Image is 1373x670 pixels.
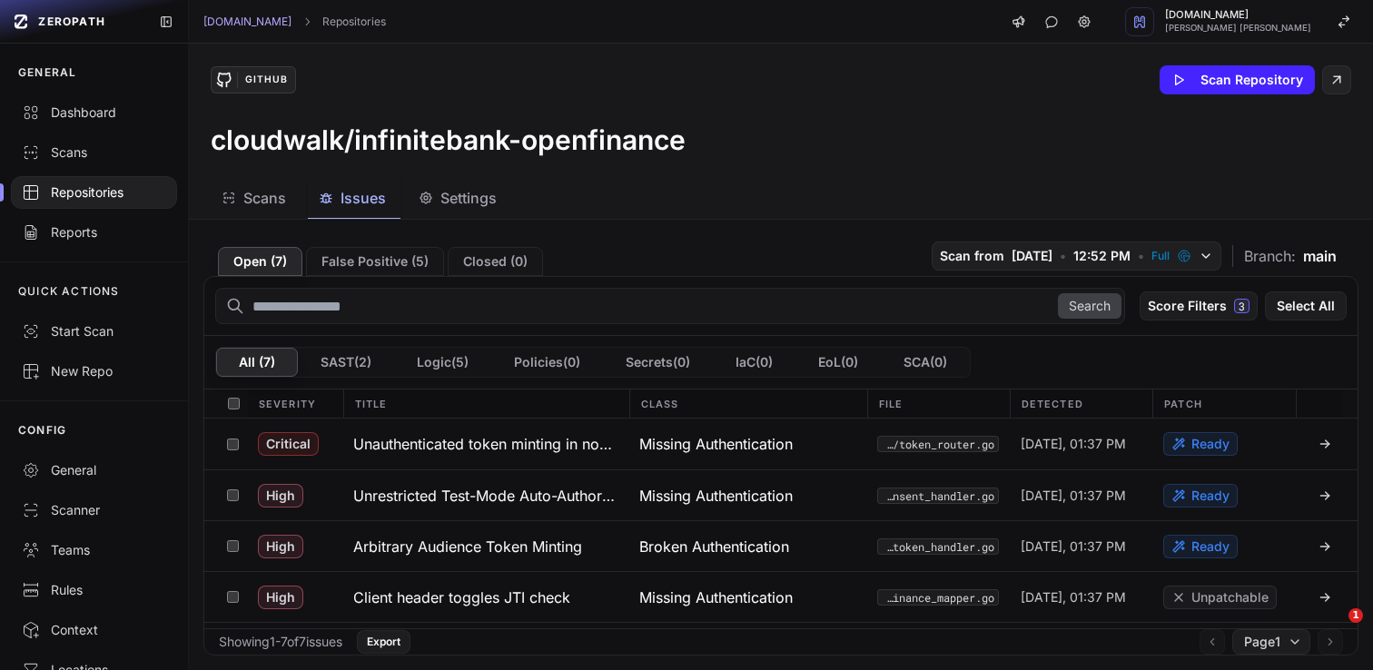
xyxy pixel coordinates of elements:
[639,536,789,557] span: Broken Authentication
[248,389,343,418] div: Severity
[1265,291,1347,320] button: Select All
[22,362,166,380] div: New Repo
[1244,245,1296,267] span: Branch:
[204,469,1358,520] div: High Unrestricted Test-Mode Auto-Authorization Missing Authentication internal/infinitepay/handle...
[867,389,1010,418] div: File
[258,432,319,456] span: Critical
[342,572,628,622] button: Client header toggles JTI check
[38,15,105,29] span: ZEROPATH
[306,247,444,276] button: False Positive (5)
[203,15,386,29] nav: breadcrumb
[353,586,570,608] h3: Client header toggles JTI check
[1348,608,1363,623] span: 1
[22,322,166,340] div: Start Scan
[1165,24,1311,33] span: [PERSON_NAME] [PERSON_NAME]
[1012,247,1052,265] span: [DATE]
[1191,487,1230,505] span: Ready
[1244,633,1280,651] span: Page 1
[258,586,303,609] span: High
[341,187,386,209] span: Issues
[1073,247,1131,265] span: 12:52 PM
[1138,247,1144,265] span: •
[491,348,603,377] button: Policies(0)
[1151,249,1170,263] span: Full
[342,470,628,520] button: Unrestricted Test-Mode Auto-Authorization
[18,423,66,438] p: CONFIG
[322,15,386,29] a: Repositories
[22,143,166,162] div: Scans
[394,348,491,377] button: Logic(5)
[22,541,166,559] div: Teams
[1311,608,1355,652] iframe: Intercom live chat
[1140,291,1258,320] button: Score Filters3
[298,348,394,377] button: SAST(2)
[639,586,793,608] span: Missing Authentication
[216,348,298,377] button: All (7)
[1010,389,1152,418] div: Detected
[258,535,303,558] span: High
[1191,588,1269,606] span: Unpatchable
[1191,435,1230,453] span: Ready
[881,348,970,377] button: SCA(0)
[877,488,998,504] button: internal/infinitepay/handler/consent_handler.go
[357,630,410,654] button: Export
[1058,293,1121,319] button: Search
[877,436,998,452] button: internal/infinitepay/router/token_router.go
[629,389,867,418] div: Class
[448,247,543,276] button: Closed (0)
[22,461,166,479] div: General
[22,103,166,122] div: Dashboard
[1021,537,1126,556] span: [DATE], 01:37 PM
[353,433,617,455] h3: Unauthenticated token minting in non-production
[203,15,291,29] a: [DOMAIN_NAME]
[1303,245,1337,267] span: main
[22,621,166,639] div: Context
[713,348,795,377] button: IaC(0)
[932,241,1221,271] button: Scan from [DATE] • 12:52 PM • Full
[940,247,1004,265] span: Scan from
[22,183,166,202] div: Repositories
[877,538,998,555] button: internal/infinitepay/handler/token_handler.go
[342,419,628,469] button: Unauthenticated token minting in non-production
[440,187,497,209] span: Settings
[1165,10,1311,20] span: [DOMAIN_NAME]
[258,484,303,507] span: High
[1021,435,1126,453] span: [DATE], 01:37 PM
[18,284,120,299] p: QUICK ACTIONS
[22,501,166,519] div: Scanner
[237,72,295,88] div: GitHub
[204,571,1358,622] div: High Client header toggles JTI check Missing Authentication internal/shared/mapper/openfinance_ma...
[1160,65,1315,94] button: Scan Repository
[301,15,313,28] svg: chevron right,
[18,65,76,80] p: GENERAL
[22,223,166,241] div: Reports
[7,7,144,36] a: ZEROPATH
[1234,299,1250,313] span: 3
[204,419,1358,469] div: Critical Unauthenticated token minting in non-production Missing Authentication internal/infinite...
[1021,588,1126,606] span: [DATE], 01:37 PM
[342,521,628,571] button: Arbitrary Audience Token Minting
[1060,247,1066,265] span: •
[1232,629,1310,655] button: Page1
[353,485,617,507] h3: Unrestricted Test-Mode Auto-Authorization
[343,389,629,418] div: Title
[877,589,998,606] button: internal/shared/mapper/openfinance_mapper/openfinance_mapper.go
[204,520,1358,571] div: High Arbitrary Audience Token Minting Broken Authentication internal/infinitepay/handler/token_ha...
[1021,487,1126,505] span: [DATE], 01:37 PM
[211,123,686,156] h3: cloudwalk/infinitebank-openfinance
[22,581,166,599] div: Rules
[353,536,582,557] h3: Arbitrary Audience Token Minting
[1152,389,1295,418] div: Patch
[1191,537,1230,556] span: Ready
[639,433,793,455] span: Missing Authentication
[219,633,342,651] div: Showing 1 - 7 of 7 issues
[639,485,793,507] span: Missing Authentication
[243,187,286,209] span: Scans
[218,247,302,276] button: Open (7)
[795,348,881,377] button: EoL(0)
[603,348,713,377] button: Secrets(0)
